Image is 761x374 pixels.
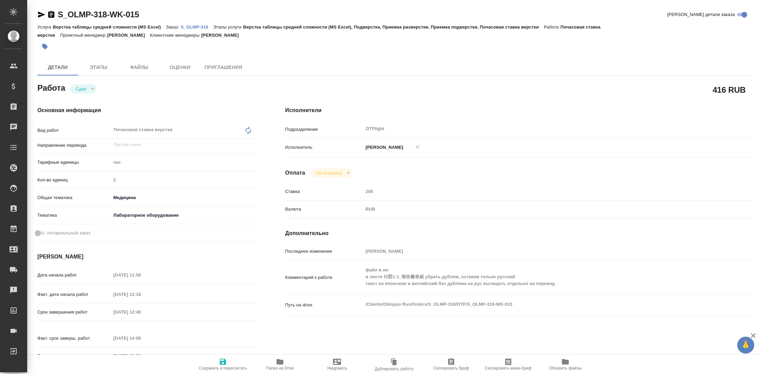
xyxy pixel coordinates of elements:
[740,338,751,352] span: 🙏
[375,367,413,371] span: Дублировать работу
[37,309,111,316] p: Срок завершения работ
[199,366,247,371] span: Сохранить и пересчитать
[285,229,754,237] h4: Дополнительно
[205,63,243,72] span: Приглашения
[213,24,243,30] p: Этапы услуги
[433,366,469,371] span: Скопировать бриф
[111,210,258,221] div: Лабораторное оборудование
[194,355,251,374] button: Сохранить и пересчитать
[314,170,344,176] button: Не оплачена
[423,355,480,374] button: Скопировать бриф
[363,144,403,151] p: [PERSON_NAME]
[285,248,363,255] p: Последнее изменение
[285,126,363,133] p: Подразделение
[285,106,754,114] h4: Исполнители
[41,63,74,72] span: Детали
[82,63,115,72] span: Этапы
[537,355,594,374] button: Обновить файлы
[285,169,305,177] h4: Оплата
[266,366,294,371] span: Папка на Drive
[164,63,196,72] span: Оценки
[37,353,111,359] p: Срок завершения услуги
[181,24,213,30] a: S_OLMP-318
[667,11,735,18] span: [PERSON_NAME] детали заказа
[37,272,111,279] p: Дата начала работ
[111,351,170,361] input: Пустое поле
[37,335,111,342] p: Факт. срок заверш. работ
[113,141,242,149] input: Пустое поле
[111,192,258,203] div: Медицина
[111,157,258,168] div: час
[37,177,111,183] p: Кол-во единиц
[363,203,714,215] div: RUB
[285,206,363,213] p: Валюта
[111,307,170,317] input: Пустое поле
[363,299,714,310] textarea: /Clients/Olimpus Rus/Orders/S_OLMP-318/DTP/S_OLMP-318-WK-015
[111,333,170,343] input: Пустое поле
[37,24,53,30] p: Услуга
[243,24,544,30] p: Верстка таблицы средней сложности (MS Excel), Подверстка, Приемка разверстки, Приемка подверстки,...
[37,11,46,19] button: Скопировать ссылку для ЯМессенджера
[480,355,537,374] button: Скопировать мини-бриф
[285,144,363,151] p: Исполнитель
[107,33,150,38] p: [PERSON_NAME]
[37,142,111,149] p: Направление перевода
[251,355,308,374] button: Папка на Drive
[308,355,366,374] button: Уведомить
[37,253,258,261] h4: [PERSON_NAME]
[74,86,88,92] button: Сдан
[549,366,582,371] span: Обновить файлы
[60,33,107,38] p: Проектный менеджер
[713,84,746,95] h2: 416 RUB
[37,39,52,54] button: Добавить тэг
[111,270,170,280] input: Пустое поле
[201,33,244,38] p: [PERSON_NAME]
[123,63,156,72] span: Файлы
[37,81,65,93] h2: Работа
[37,291,111,298] p: Факт. дата начала работ
[363,246,714,256] input: Пустое поле
[58,10,139,19] a: S_OLMP-318-WK-015
[285,302,363,308] p: Путь на drive
[111,289,170,299] input: Пустое поле
[363,264,714,289] textarea: файл в ин в листе 付図1-1_報告書表紙 убрать дубляж, оставив только русский текст на японском и английски...
[166,24,181,30] p: Заказ:
[37,159,111,166] p: Тарифные единицы
[485,366,531,371] span: Скопировать мини-бриф
[37,194,111,201] p: Общая тематика
[53,24,166,30] p: Верстка таблицы средней сложности (MS Excel)
[737,337,754,354] button: 🙏
[47,230,90,236] span: Нотариальный заказ
[285,188,363,195] p: Ставка
[363,186,714,196] input: Пустое поле
[311,168,352,178] div: Сдан
[37,106,258,114] h4: Основная информация
[70,84,96,93] div: Сдан
[37,24,601,38] p: Почасовая ставка верстки
[366,355,423,374] button: Дублировать работу
[47,11,55,19] button: Скопировать ссылку
[544,24,561,30] p: Работа
[111,175,258,185] input: Пустое поле
[37,127,111,134] p: Вид работ
[327,366,347,371] span: Уведомить
[150,33,201,38] p: Клиентские менеджеры
[285,274,363,281] p: Комментарий к работе
[37,212,111,219] p: Тематика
